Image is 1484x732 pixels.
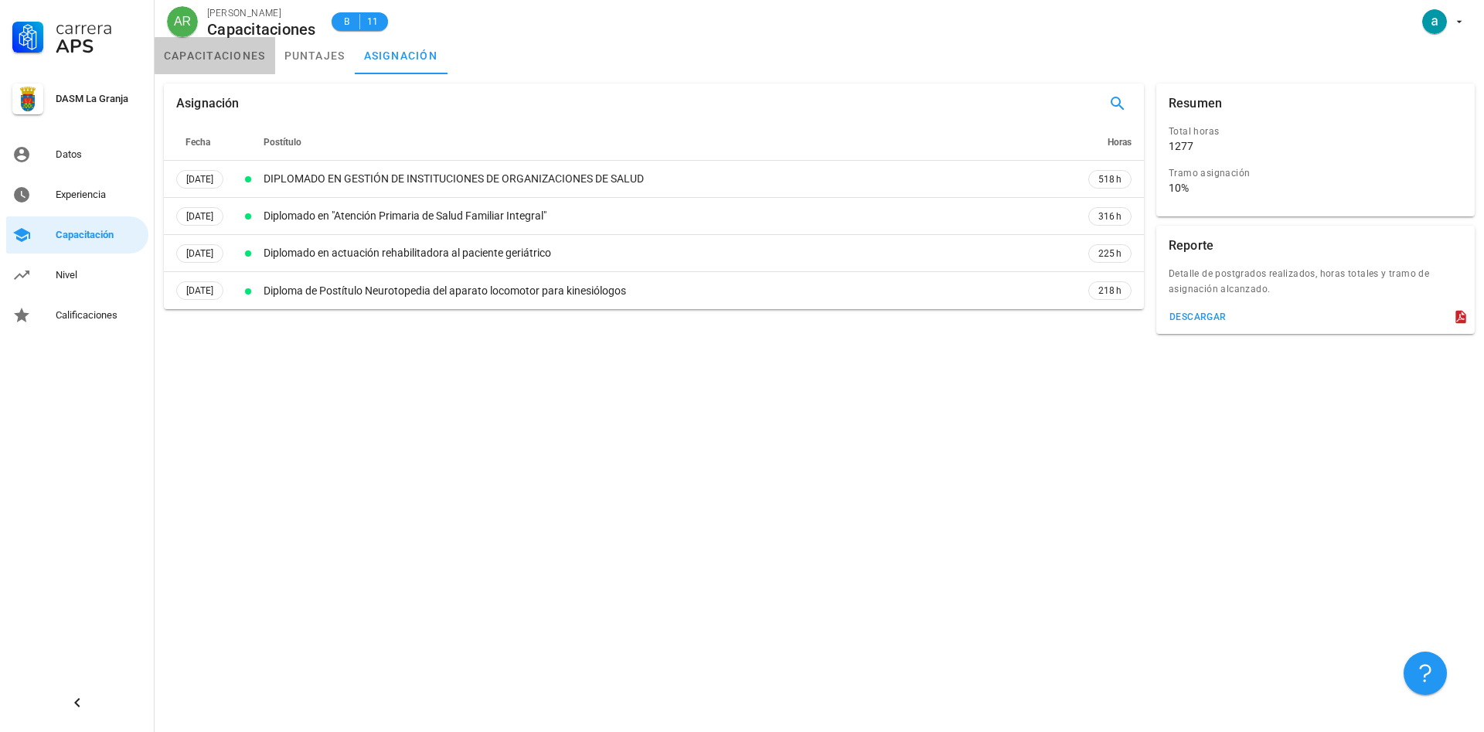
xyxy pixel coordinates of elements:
[341,14,353,29] span: B
[56,37,142,56] div: APS
[1108,137,1132,148] span: Horas
[264,137,301,148] span: Postítulo
[164,124,236,161] th: Fecha
[186,245,213,262] span: [DATE]
[56,93,142,105] div: DASM La Granja
[6,136,148,173] a: Datos
[56,148,142,161] div: Datos
[176,83,240,124] div: Asignación
[1156,266,1475,306] div: Detalle de postgrados realizados, horas totales y tramo de asignación alcanzado.
[1169,83,1222,124] div: Resumen
[264,208,1073,224] div: Diplomado en "Atención Primaria de Salud Familiar Integral"
[264,245,1073,261] div: Diplomado en actuación rehabilitadora al paciente geriátrico
[207,21,316,38] div: Capacitaciones
[264,283,1073,299] div: Diploma de Postítulo Neurotopedia del aparato locomotor para kinesiólogos
[56,19,142,37] div: Carrera
[1098,209,1122,224] span: 316 h
[1098,283,1122,298] span: 218 h
[185,137,210,148] span: Fecha
[1162,306,1233,328] button: descargar
[56,309,142,322] div: Calificaciones
[275,37,355,74] a: puntajes
[186,282,213,299] span: [DATE]
[1169,312,1227,322] div: descargar
[6,216,148,254] a: Capacitación
[366,14,379,29] span: 11
[207,5,316,21] div: [PERSON_NAME]
[167,6,198,37] div: avatar
[6,297,148,334] a: Calificaciones
[1169,181,1189,195] div: 10%
[186,171,213,188] span: [DATE]
[260,124,1076,161] th: Postítulo
[1422,9,1447,34] div: avatar
[355,37,448,74] a: asignación
[6,257,148,294] a: Nivel
[1098,172,1122,187] span: 518 h
[1169,139,1193,153] div: 1277
[264,171,1073,187] div: DIPLOMADO EN GESTIÓN DE INSTITUCIONES DE ORGANIZACIONES DE SALUD
[6,176,148,213] a: Experiencia
[1169,226,1213,266] div: Reporte
[1076,124,1144,161] th: Horas
[1169,165,1450,181] div: Tramo asignación
[186,208,213,225] span: [DATE]
[56,229,142,241] div: Capacitación
[1098,246,1122,261] span: 225 h
[56,189,142,201] div: Experiencia
[1169,124,1450,139] div: Total horas
[56,269,142,281] div: Nivel
[155,37,275,74] a: capacitaciones
[174,6,191,37] span: AR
